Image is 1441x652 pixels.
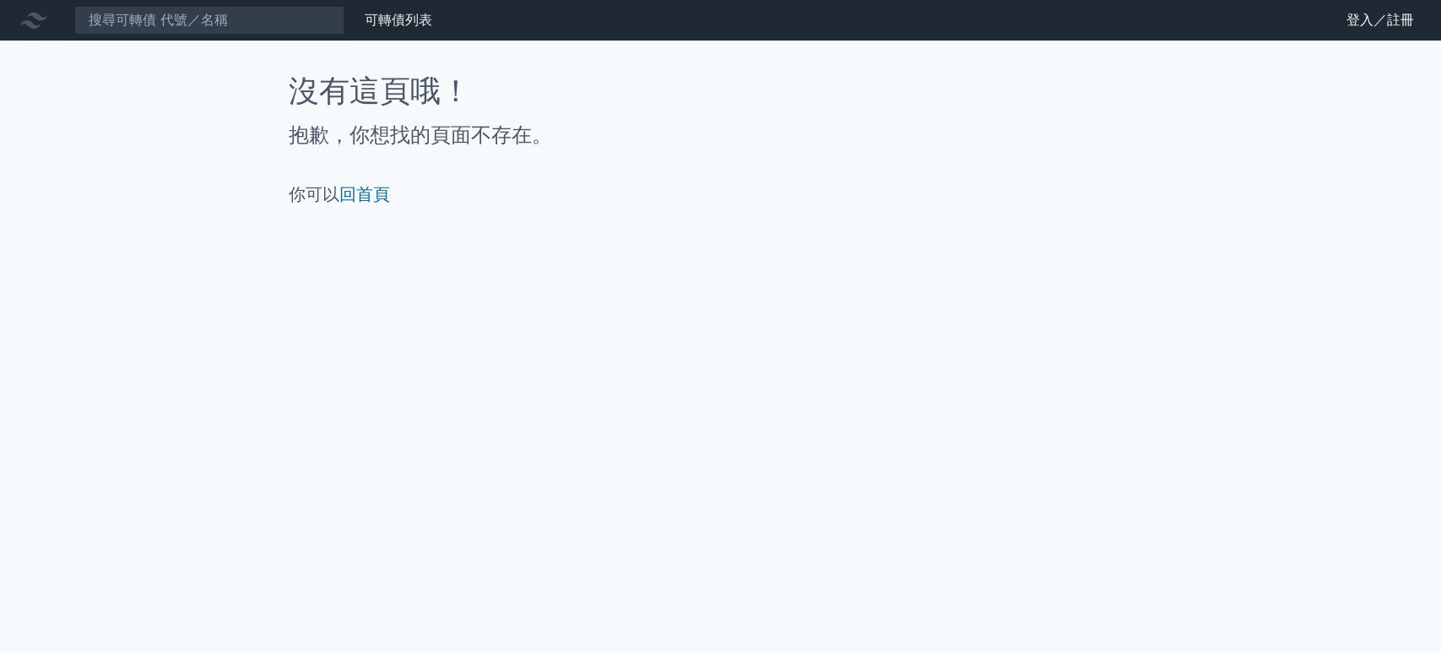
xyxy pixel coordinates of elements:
[1333,7,1427,34] a: 登入／註冊
[365,12,432,28] a: 可轉債列表
[74,6,344,35] input: 搜尋可轉債 代號／名稱
[289,122,1153,149] h2: 抱歉，你想找的頁面不存在。
[289,182,1153,206] p: 你可以
[289,74,1153,108] h1: 沒有這頁哦！
[339,184,390,204] a: 回首頁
